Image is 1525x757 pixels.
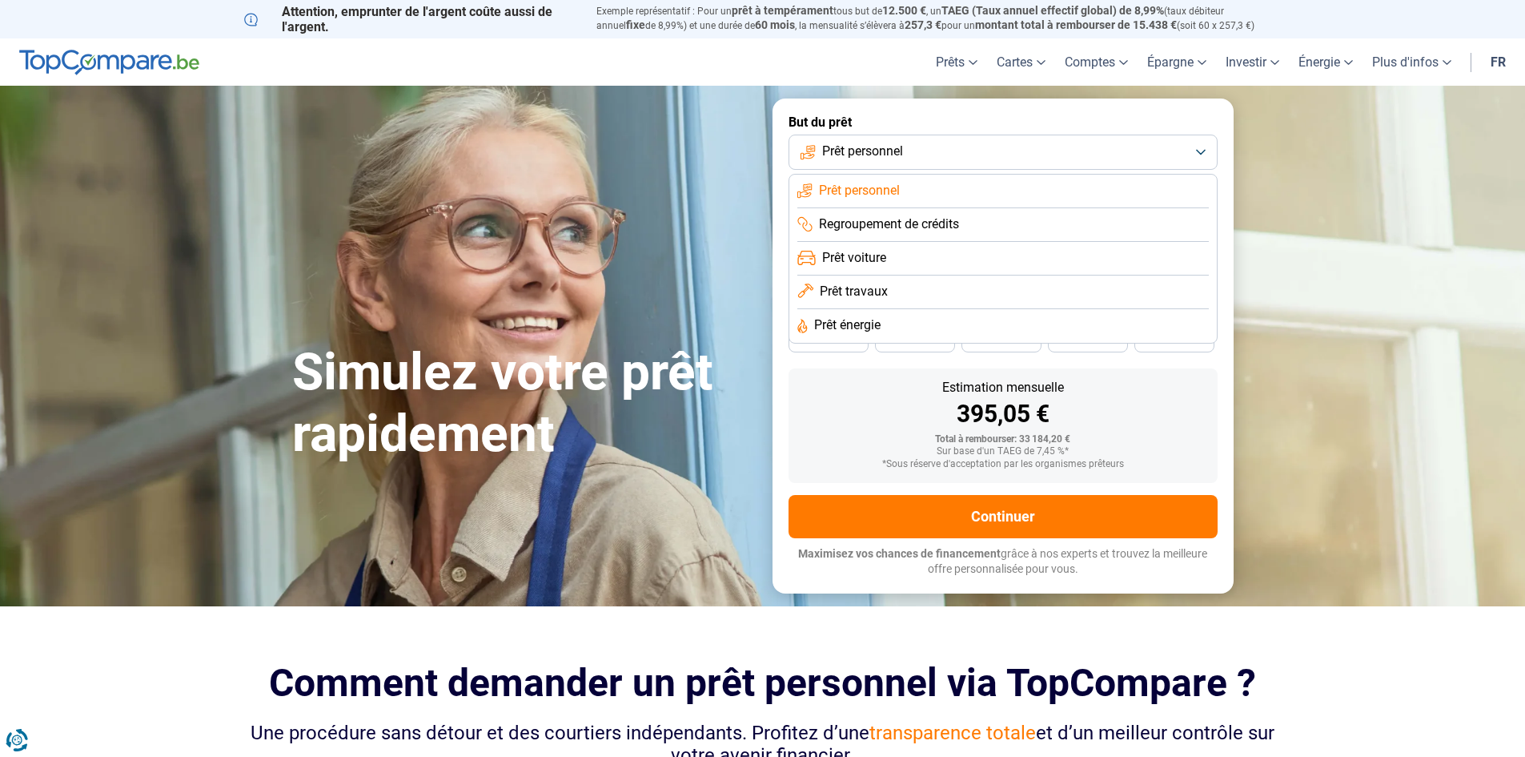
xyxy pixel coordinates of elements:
[789,546,1218,578] p: grâce à nos experts et trouvez la meilleure offre personnalisée pour vous.
[822,249,886,267] span: Prêt voiture
[789,115,1218,130] label: But du prêt
[292,342,753,465] h1: Simulez votre prêt rapidement
[1216,38,1289,86] a: Investir
[1362,38,1461,86] a: Plus d'infos
[987,38,1055,86] a: Cartes
[820,283,888,300] span: Prêt travaux
[822,143,903,160] span: Prêt personnel
[789,495,1218,538] button: Continuer
[926,38,987,86] a: Prêts
[801,381,1205,394] div: Estimation mensuelle
[1070,336,1106,345] span: 30 mois
[814,316,881,334] span: Prêt énergie
[596,4,1282,33] p: Exemple représentatif : Pour un tous but de , un (taux débiteur annuel de 8,99%) et une durée de ...
[1055,38,1138,86] a: Comptes
[1289,38,1362,86] a: Énergie
[984,336,1019,345] span: 36 mois
[789,135,1218,170] button: Prêt personnel
[882,4,926,17] span: 12.500 €
[1157,336,1192,345] span: 24 mois
[801,446,1205,457] div: Sur base d'un TAEG de 7,45 %*
[626,18,645,31] span: fixe
[1481,38,1515,86] a: fr
[869,722,1036,744] span: transparence totale
[811,336,846,345] span: 48 mois
[801,402,1205,426] div: 395,05 €
[1138,38,1216,86] a: Épargne
[801,459,1205,470] div: *Sous réserve d'acceptation par les organismes prêteurs
[19,50,199,75] img: TopCompare
[905,18,941,31] span: 257,3 €
[732,4,833,17] span: prêt à tempérament
[941,4,1164,17] span: TAEG (Taux annuel effectif global) de 8,99%
[801,434,1205,445] div: Total à rembourser: 33 184,20 €
[755,18,795,31] span: 60 mois
[798,547,1001,560] span: Maximisez vos chances de financement
[244,4,577,34] p: Attention, emprunter de l'argent coûte aussi de l'argent.
[244,661,1282,705] h2: Comment demander un prêt personnel via TopCompare ?
[819,182,900,199] span: Prêt personnel
[897,336,933,345] span: 42 mois
[975,18,1177,31] span: montant total à rembourser de 15.438 €
[819,215,959,233] span: Regroupement de crédits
